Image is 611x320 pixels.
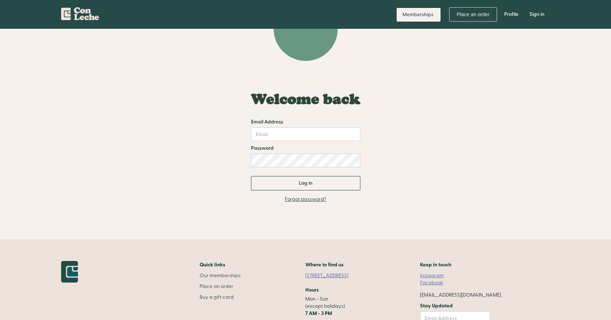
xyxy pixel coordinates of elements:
[61,4,99,23] a: home
[420,272,444,279] a: Instagram
[251,145,274,152] label: Password
[420,261,451,269] h5: Keep in touch
[200,294,241,301] a: Buy a gift card
[420,279,443,287] a: Facebook
[397,8,441,22] a: Memberships
[420,302,490,310] label: Stay Updated
[305,287,319,294] h5: Hours
[420,292,501,299] div: [EMAIL_ADDRESS][DOMAIN_NAME]
[499,4,524,25] a: Profile
[305,272,356,279] a: [STREET_ADDRESS]
[200,261,241,269] h2: Quick links
[251,84,360,190] form: Email Form
[251,118,283,126] label: Email Address
[305,261,343,269] h5: Where to find us
[200,272,241,279] a: Our memberships
[251,176,360,190] input: Log in
[305,296,356,317] p: Mon - Sun (except holidays)
[251,127,360,141] input: Email
[251,91,360,107] h1: Welcome back
[449,7,497,22] a: Place an order
[524,4,550,25] a: Sign in
[200,283,241,290] a: Place an order
[285,196,326,203] a: Forgot password?
[305,310,332,317] strong: 7 AM - 3 PM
